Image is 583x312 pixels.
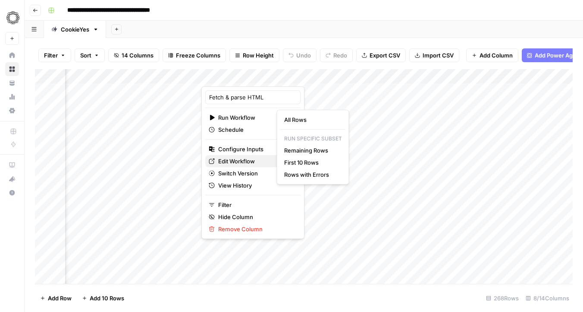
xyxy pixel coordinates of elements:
[218,113,285,122] span: Run Workflow
[284,115,339,124] span: All Rows
[281,133,345,144] p: Run Specific Subset
[284,170,339,179] span: Rows with Errors
[284,158,339,167] span: First 10 Rows
[284,146,339,155] span: Remaining Rows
